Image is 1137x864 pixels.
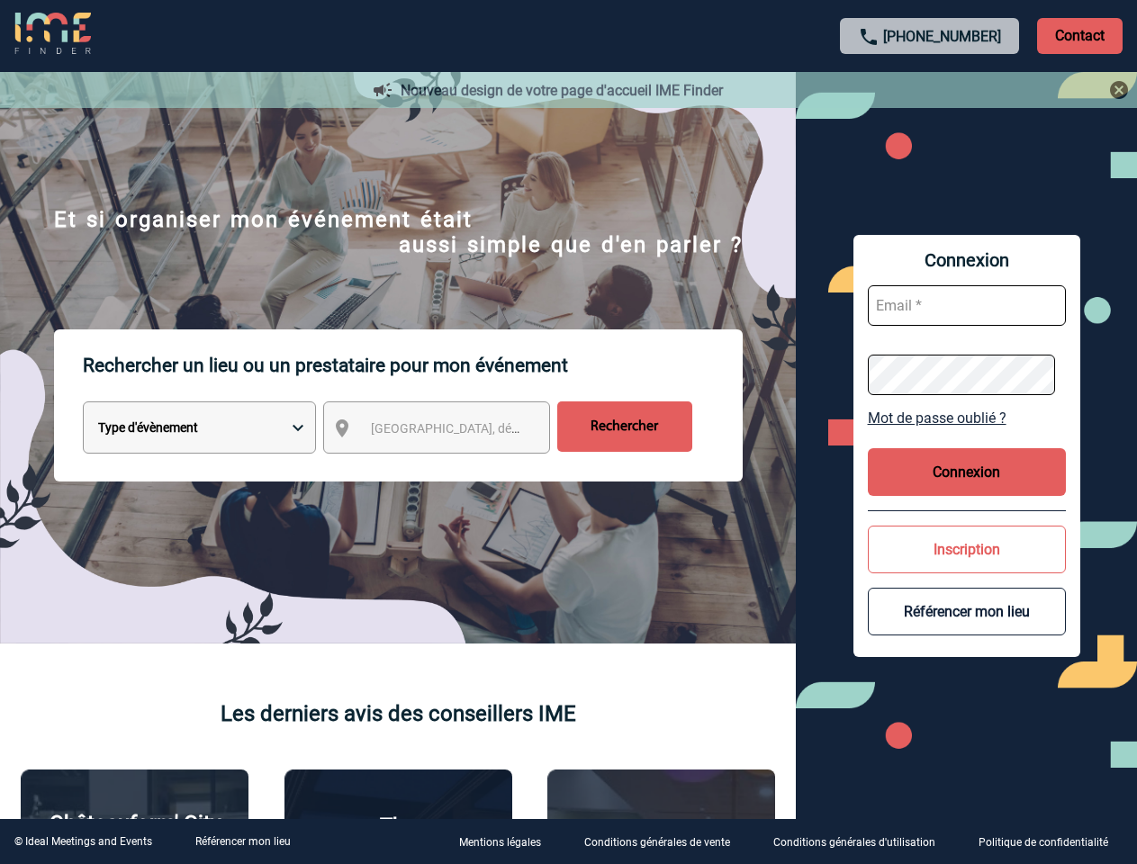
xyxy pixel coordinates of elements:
p: Conditions générales d'utilisation [773,837,935,850]
p: Conditions générales de vente [584,837,730,850]
a: Conditions générales d'utilisation [759,833,964,850]
a: Politique de confidentialité [964,833,1137,850]
a: Mentions légales [445,833,570,850]
p: Mentions légales [459,837,541,850]
a: Référencer mon lieu [195,835,291,848]
div: © Ideal Meetings and Events [14,835,152,848]
a: Conditions générales de vente [570,833,759,850]
p: Politique de confidentialité [979,837,1108,850]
